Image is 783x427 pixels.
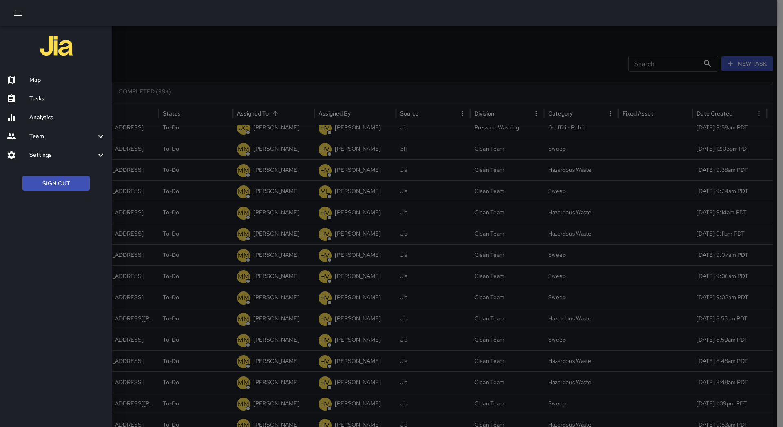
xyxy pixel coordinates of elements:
h6: Analytics [29,113,106,122]
h6: Team [29,132,96,141]
h6: Tasks [29,94,106,103]
h6: Settings [29,151,96,160]
button: Sign Out [22,176,90,191]
h6: Map [29,76,106,85]
img: jia-logo [40,29,73,62]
